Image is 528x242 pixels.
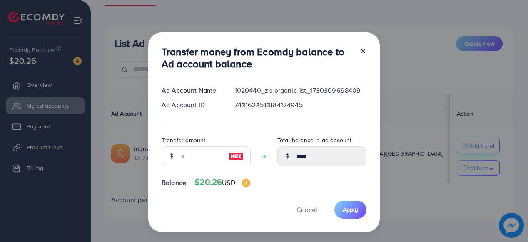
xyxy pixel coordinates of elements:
[334,201,366,219] button: Apply
[222,178,235,187] span: USD
[296,205,317,214] span: Cancel
[155,100,228,110] div: Ad Account ID
[162,46,353,70] h3: Transfer money from Ecomdy balance to Ad account balance
[155,86,228,95] div: Ad Account Name
[242,179,250,187] img: image
[162,136,205,144] label: Transfer amount
[194,177,250,188] h4: $20.26
[162,178,188,188] span: Balance:
[277,136,351,144] label: Total balance in ad account
[343,205,358,214] span: Apply
[228,86,373,95] div: 1020440_z's organic 1st_1730309698409
[228,100,373,110] div: 7431623513184124945
[286,201,328,219] button: Cancel
[229,151,244,161] img: image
